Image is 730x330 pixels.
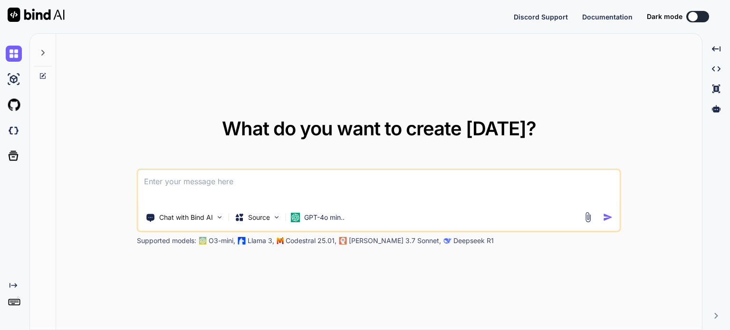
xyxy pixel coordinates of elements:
p: [PERSON_NAME] 3.7 Sonnet, [349,236,441,245]
img: Llama2 [238,237,246,245]
span: Discord Support [514,13,568,21]
p: Supported models: [137,236,196,245]
p: O3-mini, [209,236,235,245]
p: Chat with Bind AI [159,213,213,222]
img: attachment [583,212,594,223]
img: claude [444,237,451,245]
button: Documentation [582,12,633,22]
img: Mistral-AI [277,237,284,244]
p: GPT-4o min.. [304,213,345,222]
p: Source [248,213,270,222]
p: Deepseek R1 [453,236,494,245]
p: Llama 3, [248,236,274,245]
p: Codestral 25.01, [286,236,336,245]
button: Discord Support [514,12,568,22]
img: ai-studio [6,71,22,87]
img: Pick Models [273,213,281,221]
img: githubLight [6,97,22,113]
span: What do you want to create [DATE]? [222,117,536,140]
img: Pick Tools [216,213,224,221]
img: GPT-4o mini [291,213,300,222]
img: chat [6,46,22,62]
img: GPT-4 [199,237,207,245]
img: icon [603,212,613,222]
span: Dark mode [647,12,682,21]
span: Documentation [582,13,633,21]
img: Bind AI [8,8,65,22]
img: darkCloudIdeIcon [6,123,22,139]
img: claude [339,237,347,245]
